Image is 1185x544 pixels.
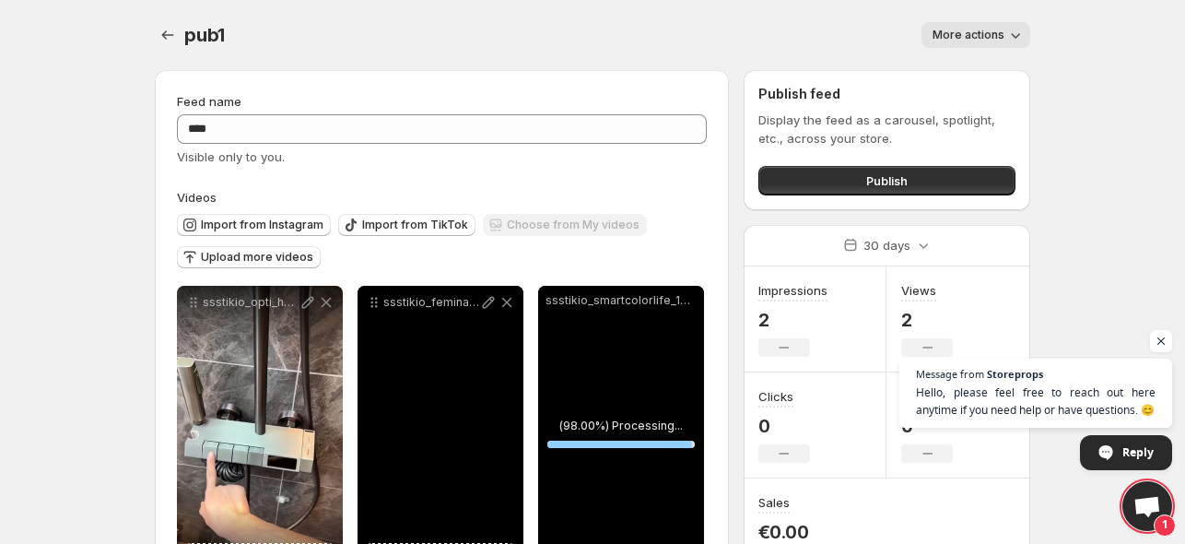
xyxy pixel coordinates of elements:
span: Import from Instagram [201,218,323,232]
span: Message from [916,369,984,379]
p: 30 days [863,236,910,254]
button: Settings [155,22,181,48]
span: More actions [933,28,1004,42]
span: 1 [1154,514,1176,537]
span: Feed name [177,94,241,109]
button: Upload more videos [177,246,321,268]
button: More actions [921,22,1030,48]
h3: Sales [758,493,790,512]
h3: Views [901,281,936,300]
span: Videos [177,190,217,205]
span: Import from TikTok [362,218,468,232]
p: 2 [758,309,827,331]
span: Publish [866,171,908,190]
p: Display the feed as a carousel, spotlight, etc., across your store. [758,111,1015,148]
p: 2 [901,309,953,331]
p: ssstikio_opti_home_1759003343740 [203,295,299,310]
button: Import from TikTok [338,214,475,236]
h2: Publish feed [758,85,1015,103]
span: Hello, please feel free to reach out here anytime if you need help or have questions. 😊 [916,384,1156,419]
span: Visible only to you. [177,149,285,164]
p: €0.00 [758,521,810,543]
h3: Clicks [758,387,793,406]
p: 0 [758,415,810,437]
span: Reply [1122,436,1154,468]
span: pub1 [184,24,225,46]
div: Open chat [1122,481,1172,531]
p: ssstikio_feminazenfrance_1759003130741 [383,295,479,310]
button: Publish [758,166,1015,195]
span: Storeprops [987,369,1043,379]
span: Upload more videos [201,250,313,265]
h3: Impressions [758,281,827,300]
button: Import from Instagram [177,214,331,236]
p: ssstikio_smartcolorlife_1759004623361 [546,293,697,308]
